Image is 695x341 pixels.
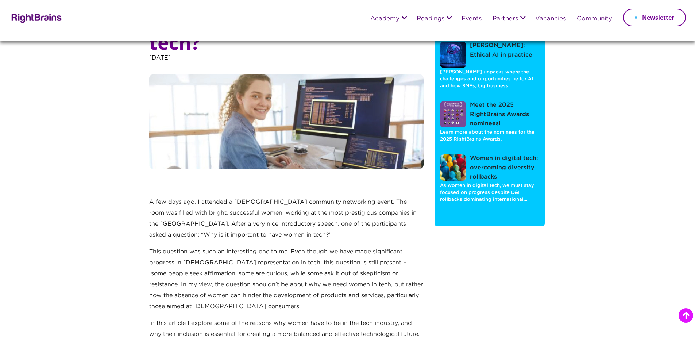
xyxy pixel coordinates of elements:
[149,197,424,246] p: A few days ago, I attended a [DEMOGRAPHIC_DATA] community networking event. The room was filled w...
[440,182,539,203] p: As women in digital tech, we must stay focused on progress despite D&I rollbacks dominating inter...
[462,16,482,22] a: Events
[577,16,612,22] a: Community
[440,41,539,68] a: [PERSON_NAME]: Ethical AI in practice
[440,100,539,129] a: Meet the 2025 RightBrains Awards nominees!
[417,16,444,22] a: Readings
[440,68,539,90] p: [PERSON_NAME] unpacks where the challenges and opportunities lie for AI and how SMEs, big business,…
[535,16,566,22] a: Vacancies
[440,154,539,182] a: Women in digital tech: overcoming diversity rollbacks
[440,129,539,143] p: Learn more about the nominees for the 2025 RightBrains Awards.
[493,16,518,22] a: Partners
[149,246,424,318] p: This question was such an interesting one to me. Even though we have made significant progress in...
[370,16,399,22] a: Academy
[9,12,62,23] img: Rightbrains
[623,9,686,26] a: Newsletter
[149,53,424,74] p: [DATE]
